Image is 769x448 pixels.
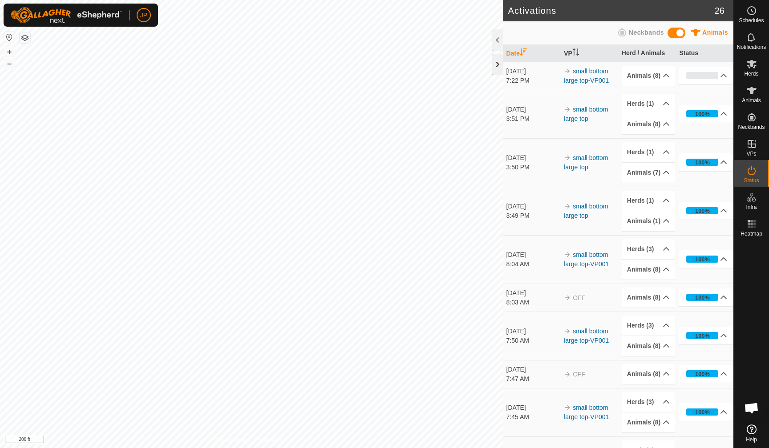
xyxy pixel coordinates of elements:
[564,328,571,335] img: arrow
[564,106,608,122] a: small bottom large top
[746,204,757,210] span: Infra
[622,94,675,114] p-accordion-header: Herds (1)
[11,7,122,23] img: Gallagher Logo
[573,371,585,378] span: OFF
[679,153,733,171] p-accordion-header: 100%
[734,421,769,446] a: Help
[506,211,560,220] div: 3:49 PM
[564,404,571,411] img: arrow
[702,29,728,36] span: Animals
[506,288,560,298] div: [DATE]
[715,4,724,17] span: 26
[622,211,675,231] p-accordion-header: Animals (1)
[686,207,718,214] div: 100%
[679,327,733,344] p-accordion-header: 100%
[508,5,715,16] h2: Activations
[695,255,710,264] div: 100%
[572,50,579,57] p-sorticon: Activate to sort
[564,203,608,219] a: small bottom large top
[506,202,560,211] div: [DATE]
[506,336,560,345] div: 7:50 AM
[564,404,609,420] a: small bottom large top-VP001
[679,365,733,383] p-accordion-header: 100%
[20,32,30,43] button: Map Layers
[506,412,560,422] div: 7:45 AM
[686,332,718,339] div: 100%
[679,288,733,306] p-accordion-header: 100%
[629,29,664,36] span: Neckbands
[679,250,733,268] p-accordion-header: 100%
[739,18,764,23] span: Schedules
[564,68,571,75] img: arrow
[695,332,710,340] div: 100%
[622,163,675,183] p-accordion-header: Animals (7)
[573,294,585,301] span: OFF
[216,436,250,444] a: Privacy Policy
[741,231,762,236] span: Heatmap
[560,45,618,62] th: VP
[738,395,765,421] a: Open chat
[695,408,710,416] div: 100%
[679,202,733,220] p-accordion-header: 100%
[686,110,718,117] div: 100%
[506,403,560,412] div: [DATE]
[686,159,718,166] div: 100%
[4,47,15,57] button: +
[564,328,609,344] a: small bottom large top-VP001
[622,288,675,308] p-accordion-header: Animals (8)
[679,105,733,123] p-accordion-header: 100%
[140,11,147,20] span: JP
[4,32,15,43] button: Reset Map
[742,98,761,103] span: Animals
[622,364,675,384] p-accordion-header: Animals (8)
[506,105,560,114] div: [DATE]
[622,191,675,211] p-accordion-header: Herds (1)
[564,371,571,378] img: arrow
[564,203,571,210] img: arrow
[564,68,609,84] a: small bottom large top-VP001
[695,293,710,302] div: 100%
[564,251,571,258] img: arrow
[506,298,560,307] div: 8:03 AM
[622,316,675,336] p-accordion-header: Herds (3)
[686,256,718,263] div: 100%
[744,178,759,183] span: Status
[695,110,710,118] div: 100%
[686,294,718,301] div: 100%
[686,370,718,377] div: 100%
[506,260,560,269] div: 8:04 AM
[506,76,560,85] div: 7:22 PM
[506,250,560,260] div: [DATE]
[618,45,676,62] th: Herd / Animals
[564,154,571,161] img: arrow
[520,50,527,57] p-sorticon: Activate to sort
[737,44,766,50] span: Notifications
[746,151,756,156] span: VPs
[260,436,286,444] a: Contact Us
[686,408,718,416] div: 100%
[622,336,675,356] p-accordion-header: Animals (8)
[506,374,560,384] div: 7:47 AM
[564,251,609,268] a: small bottom large top-VP001
[506,327,560,336] div: [DATE]
[622,239,675,259] p-accordion-header: Herds (3)
[564,106,571,113] img: arrow
[622,260,675,280] p-accordion-header: Animals (8)
[695,370,710,378] div: 100%
[695,207,710,215] div: 100%
[564,294,571,301] img: arrow
[564,154,608,171] a: small bottom large top
[679,67,733,84] p-accordion-header: 0%
[738,124,765,130] span: Neckbands
[506,365,560,374] div: [DATE]
[622,412,675,432] p-accordion-header: Animals (8)
[4,58,15,69] button: –
[506,67,560,76] div: [DATE]
[679,403,733,421] p-accordion-header: 100%
[622,142,675,162] p-accordion-header: Herds (1)
[506,163,560,172] div: 3:50 PM
[506,153,560,163] div: [DATE]
[686,72,718,79] div: 0%
[622,392,675,412] p-accordion-header: Herds (3)
[695,158,710,167] div: 100%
